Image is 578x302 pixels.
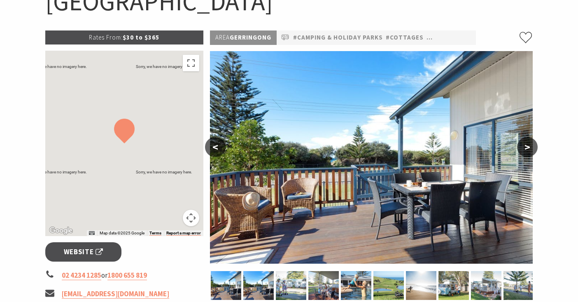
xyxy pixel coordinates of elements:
[517,137,538,157] button: >
[503,271,534,300] img: Werri Beach Holiday Park - Dog Friendly
[89,230,95,236] button: Keyboard shortcuts
[243,271,274,300] img: Cabin deck at Werri Beach Holiday Park
[293,33,383,43] a: #Camping & Holiday Parks
[373,271,404,300] img: Werri Beach Holiday Park
[211,271,241,300] img: Cabin deck at Werri Beach Holiday Park
[166,231,201,236] a: Report a map error
[47,225,75,236] a: Click to see this area on Google Maps
[183,55,199,71] button: Toggle fullscreen view
[471,271,501,300] img: Werri Beach Holiday Park, Dog Friendly
[107,271,147,280] a: 1800 655 819
[149,231,161,236] a: Terms (opens in new tab)
[215,33,230,41] span: Area
[341,271,371,300] img: Swimming Pool - Werri Beach Holiday Park
[427,33,474,43] a: #Pet Friendly
[45,242,121,262] a: Website
[62,271,101,280] a: 02 4234 1285
[100,231,144,235] span: Map data ©2025 Google
[386,33,424,43] a: #Cottages
[205,137,226,157] button: <
[45,270,203,281] li: or
[47,225,75,236] img: Google
[438,271,469,300] img: Werri Beach Holiday Park, Gerringong
[89,33,123,41] span: Rates From:
[183,210,199,226] button: Map camera controls
[62,289,169,299] a: [EMAIL_ADDRESS][DOMAIN_NAME]
[64,246,103,258] span: Website
[308,271,339,300] img: Private Balcony - Holiday Cabin Werri Beach Holiday Park
[210,51,533,264] img: Cabin deck at Werri Beach Holiday Park
[406,271,436,300] img: Surfing Spot, Werri Beach Holiday Park
[210,30,277,45] p: Gerringong
[276,271,306,300] img: Werri Beach Holiday Park, Gerringong
[45,30,203,44] p: $30 to $365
